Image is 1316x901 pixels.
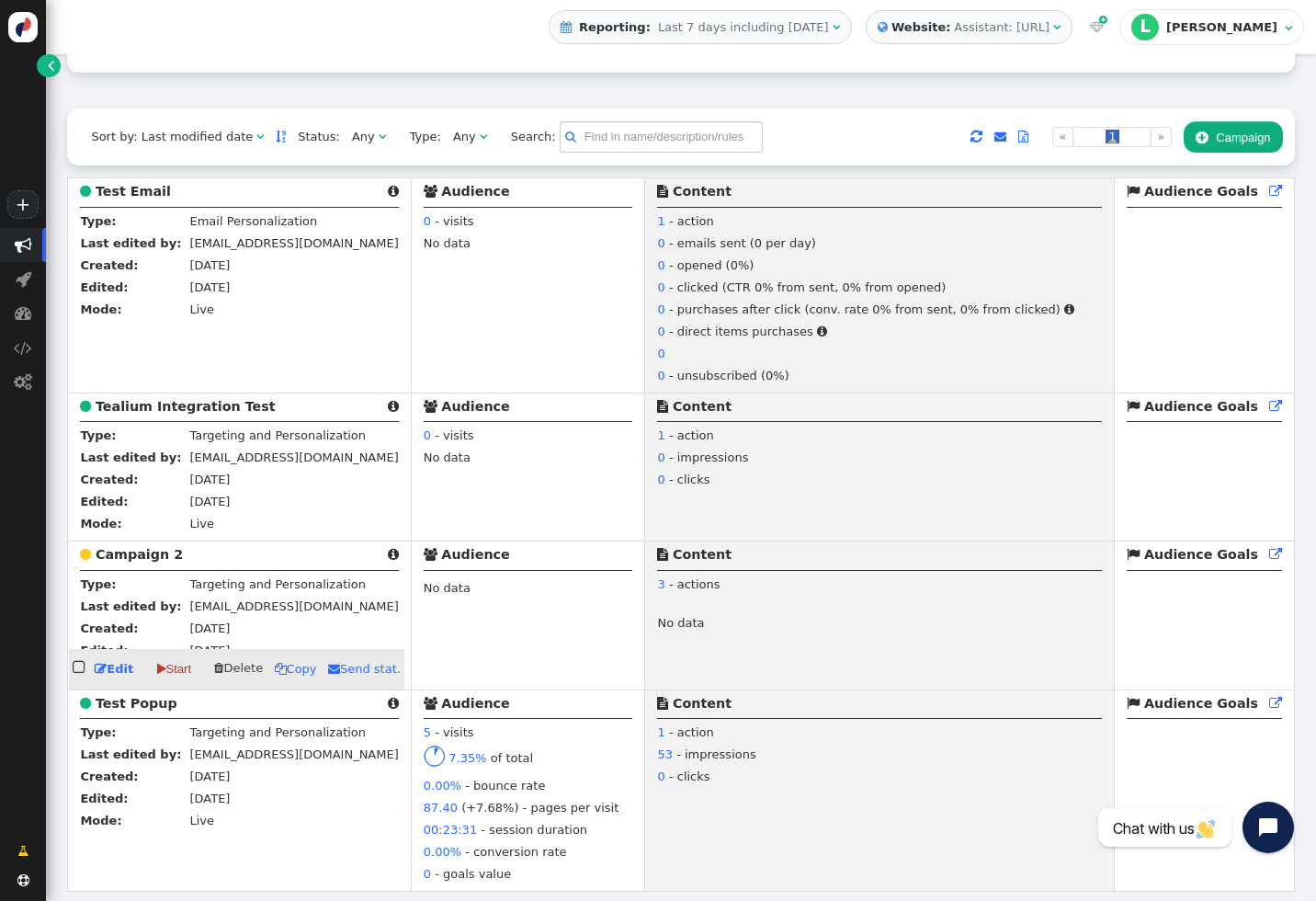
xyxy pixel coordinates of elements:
span:  [388,400,399,413]
b: Audience [441,399,509,414]
span:  [1285,22,1292,34]
span:  [878,18,888,37]
b: Edited: [80,280,128,294]
b: Type: [80,428,116,442]
span: - purchases after click (conv. rate 0% from sent, [669,302,957,316]
span:  [657,548,668,561]
span: 0.00% [424,779,461,793]
div: Any [453,128,476,146]
a: Start [145,654,203,685]
span:  [1127,185,1140,198]
span:  [1099,13,1107,28]
span: of total [491,751,533,765]
a:  [1269,184,1282,199]
span:  [424,185,437,198]
span: No data [657,616,704,634]
span:  [561,21,572,33]
span:  [17,842,28,861]
a:  [6,836,40,867]
span: 0 [657,473,664,486]
span: - actions [669,577,720,591]
span: [EMAIL_ADDRESS][DOMAIN_NAME] [189,599,398,613]
b: Audience [441,184,509,199]
b: Audience Goals [1144,184,1258,199]
a:  [994,130,1006,143]
b: Last edited by: [80,747,181,761]
span:  [1196,131,1208,144]
span:  [994,131,1006,143]
span:  [379,131,386,143]
img: logo-icon.svg [8,12,39,42]
span: 53 [657,747,673,761]
span: Targeting and Personalization [189,577,366,591]
span: 1 [1106,130,1118,143]
span:  [657,185,668,198]
span: - clicks [669,770,710,783]
span:  [480,131,487,143]
span:  [817,325,827,337]
b: Last edited by: [80,236,181,250]
span:  [14,373,32,391]
span: 1 [657,725,664,739]
span: [DATE] [189,473,230,486]
b: Website: [888,18,954,37]
span: 0 [657,450,664,464]
div: Sort by: Last modified date [91,128,253,146]
span: 0 [424,214,431,228]
b: Type: [80,725,116,739]
a: Delete [214,661,267,675]
b: Test Popup [96,696,177,711]
span:  [1127,400,1140,413]
span:  [80,400,91,413]
span: 5 [424,725,431,739]
span:  [1018,131,1028,143]
a: » [1151,127,1172,147]
span:  [15,236,32,254]
span:  [1269,697,1282,710]
a:  [37,54,60,77]
b: Content [673,547,732,562]
span: Status: [286,128,340,146]
span:  [833,21,840,33]
span: [EMAIL_ADDRESS][DOMAIN_NAME] [189,236,398,250]
span: 0 [657,347,664,360]
span: [DATE] [189,258,230,272]
b: Type: [80,577,116,591]
a:  [1269,399,1282,414]
b: Audience Goals [1144,547,1258,562]
span: - action [669,428,714,442]
span: - session duration [481,823,587,837]
div: [PERSON_NAME] [1166,20,1281,35]
b: Content [673,696,732,711]
b: Created: [80,770,138,783]
span: Type: [398,128,441,146]
span: [EMAIL_ADDRESS][DOMAIN_NAME] [189,747,398,761]
span:  [970,126,982,147]
a: « [1052,127,1073,147]
span: - visits [435,214,473,228]
button: Campaign [1184,121,1283,153]
b: Mode: [80,814,121,827]
span: Live [189,814,214,827]
span: Live [189,302,214,316]
div: L [1131,14,1159,41]
b: Last edited by: [80,450,181,464]
span:  [15,304,32,322]
span:  [1269,548,1282,561]
span:  [657,400,668,413]
b: Audience [441,696,509,711]
b: Audience Goals [1144,399,1258,414]
span:  [388,697,399,710]
span: (+7.68%) [461,801,518,815]
span:  [48,56,54,74]
span: 3 [657,577,664,591]
span: Search: [499,130,556,143]
span:  [388,185,399,198]
span: Sorted in descending order [276,131,286,143]
span:  [80,548,91,561]
span: - pages per visit [523,801,619,815]
b: Type: [80,214,116,228]
span:  [388,548,399,561]
span: [EMAIL_ADDRESS][DOMAIN_NAME] [189,450,398,464]
span: Send stat. [328,662,401,676]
